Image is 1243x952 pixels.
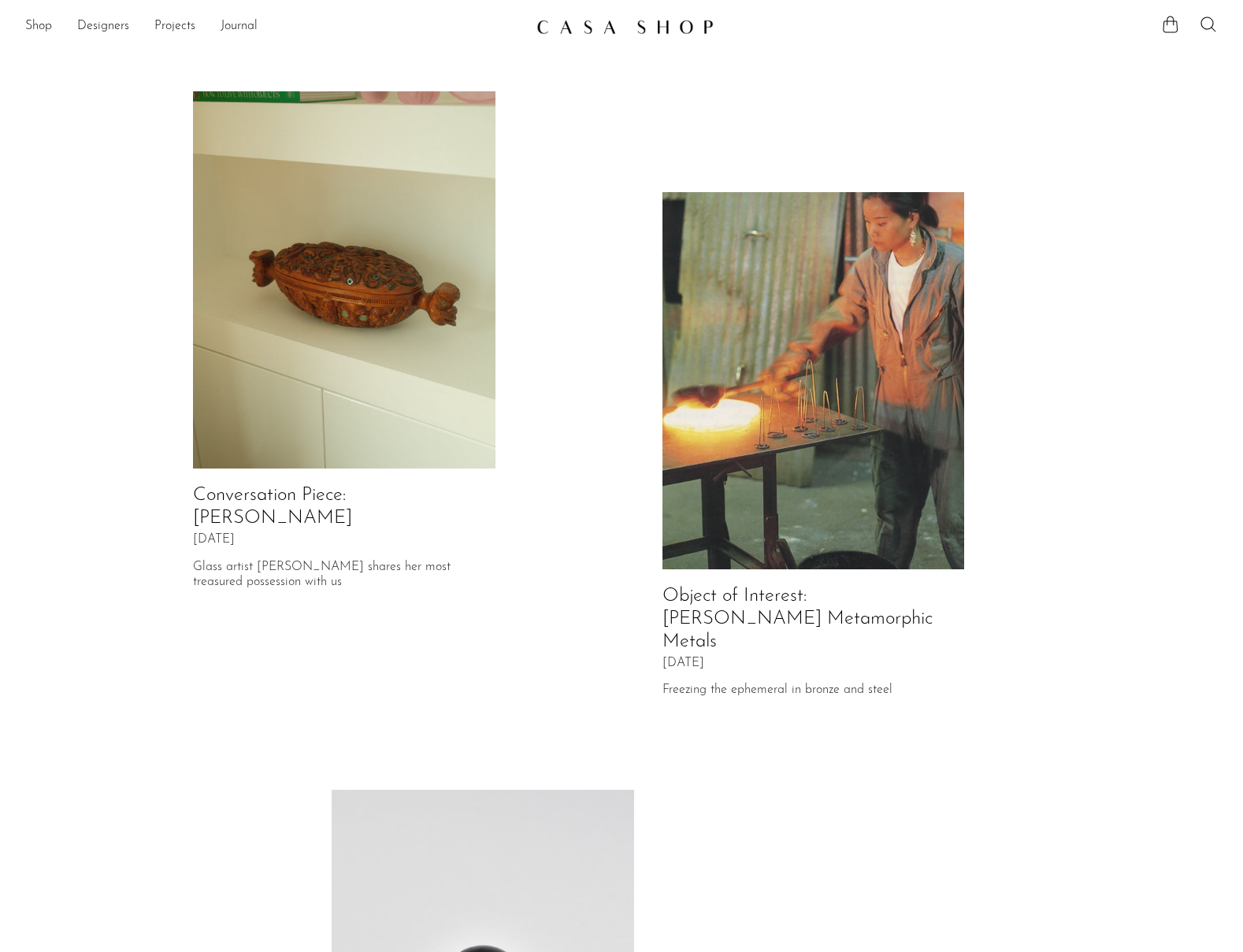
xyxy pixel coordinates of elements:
[25,17,52,37] a: Shop
[193,91,495,469] img: Conversation Piece: Devon Made
[25,13,524,40] ul: NEW HEADER MENU
[193,486,352,528] a: Conversation Piece: [PERSON_NAME]
[25,13,524,40] nav: Desktop navigation
[221,17,258,37] a: Journal
[77,17,129,37] a: Designers
[662,657,704,671] span: [DATE]
[662,192,965,570] img: Object of Interest: Izabel Lam's Metamorphic Metals
[193,560,495,590] p: Glass artist [PERSON_NAME] shares her most treasured possession with us
[662,683,965,698] p: Freezing the ephemeral in bronze and steel
[193,533,235,547] span: [DATE]
[662,587,933,651] a: Object of Interest: [PERSON_NAME] Metamorphic Metals
[154,17,195,37] a: Projects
